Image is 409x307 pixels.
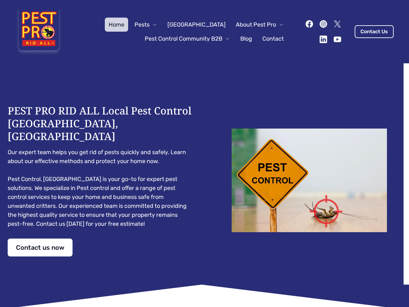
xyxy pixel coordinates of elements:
img: Pest Pro Rid All [15,8,62,56]
img: Dead cockroach on floor with caution sign pest control [217,129,401,232]
a: Home [105,18,128,32]
a: Contact Us [355,25,394,38]
span: Pests [135,20,150,29]
span: Pest Control Community B2B [145,34,222,43]
button: Pests [131,18,161,32]
a: [GEOGRAPHIC_DATA] [164,18,229,32]
button: About Pest Pro [232,18,288,32]
a: Blog [236,32,256,46]
a: Contact us now [8,239,73,256]
h1: PEST PRO RID ALL Local Pest Control [GEOGRAPHIC_DATA], [GEOGRAPHIC_DATA] [8,104,192,143]
span: About Pest Pro [236,20,276,29]
button: Pest Control Community B2B [141,32,234,46]
pre: Our expert team helps you get rid of pests quickly and safely. Learn about our effective methods ... [8,148,192,228]
a: Contact [259,32,288,46]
